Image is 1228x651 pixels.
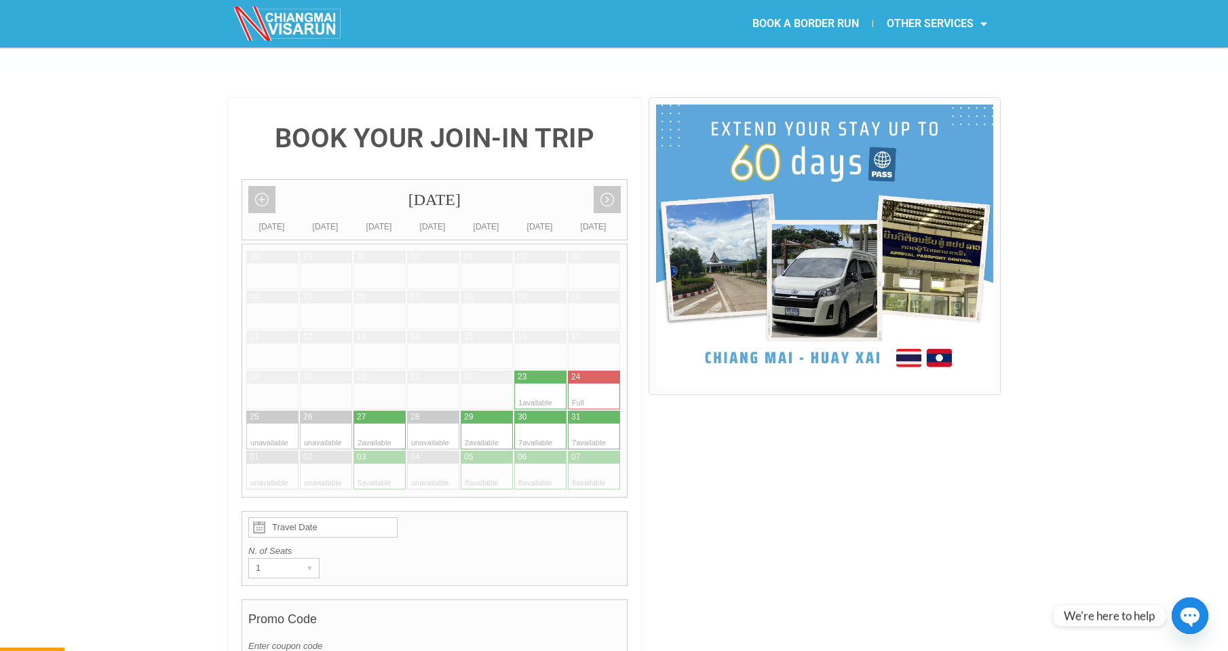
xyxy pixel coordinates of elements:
[250,251,258,263] div: 28
[571,251,580,263] div: 03
[464,451,473,463] div: 05
[300,559,319,578] div: ▾
[739,8,872,39] a: BOOK A BORDER RUN
[248,606,621,639] h4: Promo Code
[250,331,258,343] div: 11
[299,220,352,234] div: [DATE]
[406,220,459,234] div: [DATE]
[357,371,366,383] div: 20
[410,251,419,263] div: 31
[464,331,473,343] div: 15
[464,291,473,303] div: 08
[357,291,366,303] div: 06
[464,251,473,263] div: 01
[303,291,312,303] div: 05
[245,220,299,234] div: [DATE]
[464,411,473,423] div: 29
[410,331,419,343] div: 14
[614,8,1001,39] nav: Menu
[518,291,526,303] div: 09
[250,291,258,303] div: 04
[571,291,580,303] div: 10
[303,331,312,343] div: 12
[250,371,258,383] div: 18
[459,220,513,234] div: [DATE]
[518,371,526,383] div: 23
[250,451,258,463] div: 01
[249,559,293,578] div: 1
[357,451,366,463] div: 03
[518,251,526,263] div: 02
[410,451,419,463] div: 04
[303,251,312,263] div: 29
[248,544,621,558] label: N. of Seats
[410,291,419,303] div: 07
[567,220,620,234] div: [DATE]
[571,411,580,423] div: 31
[357,331,366,343] div: 13
[303,411,312,423] div: 26
[250,411,258,423] div: 25
[242,180,627,220] div: [DATE]
[464,371,473,383] div: 22
[518,411,526,423] div: 30
[873,8,1001,39] a: OTHER SERVICES
[410,371,419,383] div: 21
[571,331,580,343] div: 17
[303,371,312,383] div: 19
[352,220,406,234] div: [DATE]
[357,411,366,423] div: 27
[357,251,366,263] div: 30
[571,371,580,383] div: 24
[303,451,312,463] div: 02
[571,451,580,463] div: 07
[513,220,567,234] div: [DATE]
[518,331,526,343] div: 16
[518,451,526,463] div: 06
[242,125,628,152] h4: BOOK YOUR JOIN-IN TRIP
[410,411,419,423] div: 28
